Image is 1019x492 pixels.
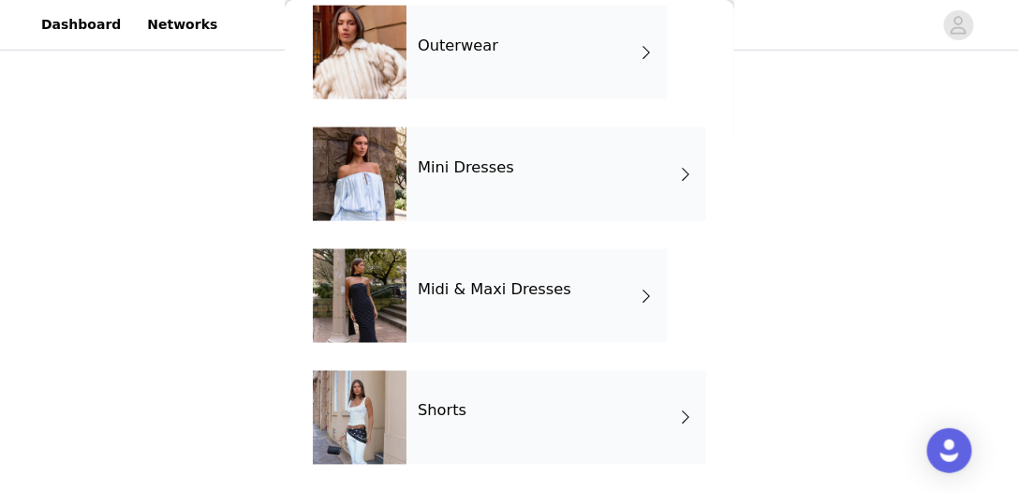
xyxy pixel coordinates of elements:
div: Open Intercom Messenger [927,428,972,473]
a: Networks [136,4,229,46]
h4: Mini Dresses [418,159,514,176]
a: Dashboard [30,4,132,46]
h4: Shorts [418,403,466,420]
h4: Midi & Maxi Dresses [418,281,571,298]
h4: Outerwear [418,37,498,54]
div: avatar [950,10,967,40]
